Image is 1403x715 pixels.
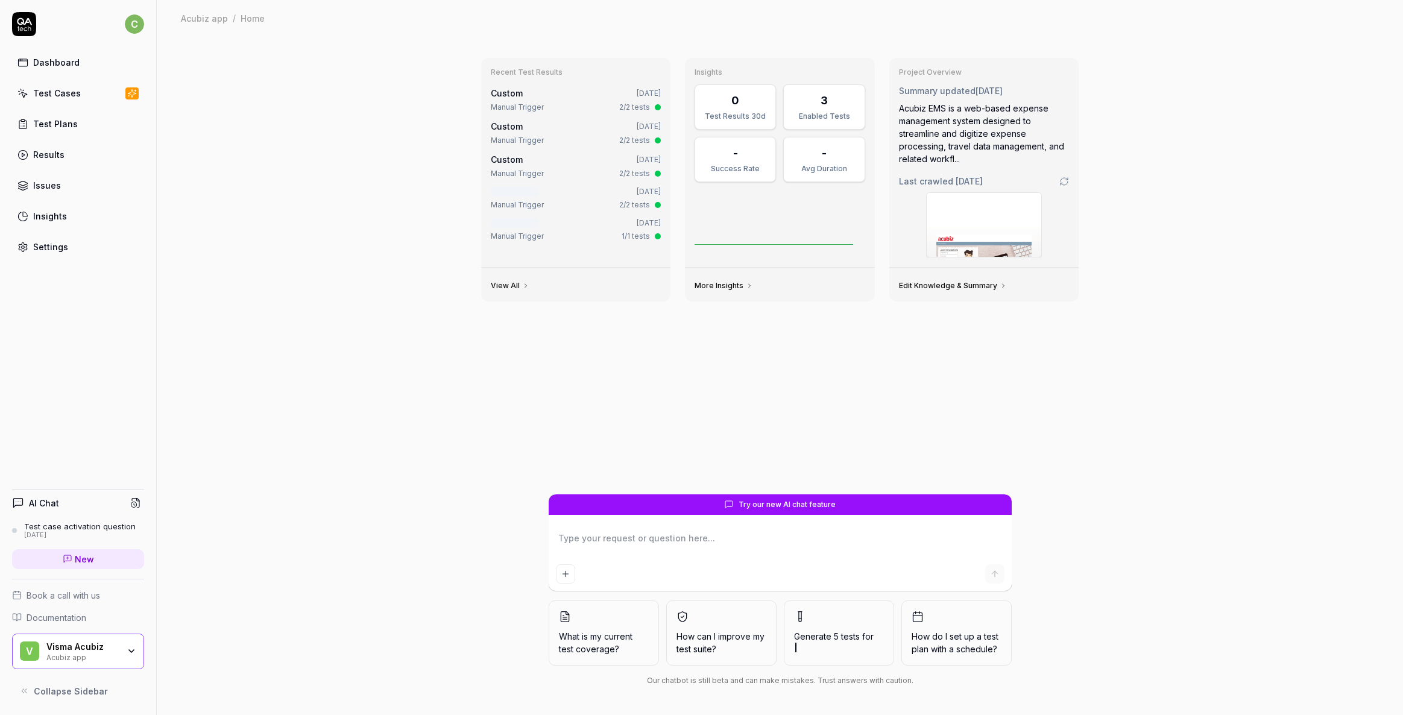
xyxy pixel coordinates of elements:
[791,163,857,174] div: Avg Duration
[12,611,144,624] a: Documentation
[181,12,228,24] div: Acubiz app
[491,102,544,113] div: Manual Trigger
[491,154,523,165] span: Custom
[12,549,144,569] a: New
[33,241,68,253] div: Settings
[233,12,236,24] div: /
[12,521,144,540] a: Test case activation question[DATE]
[695,281,753,291] a: More Insights
[899,68,1070,77] h3: Project Overview
[488,118,664,148] a: Custom[DATE]Manual Trigger2/2 tests
[33,87,81,99] div: Test Cases
[822,145,827,161] div: -
[549,675,1012,686] div: Our chatbot is still beta and can make mistakes. Trust answers with caution.
[491,200,544,210] div: Manual Trigger
[491,121,523,131] span: Custom
[491,135,544,146] div: Manual Trigger
[12,174,144,197] a: Issues
[899,281,1007,291] a: Edit Knowledge & Summary
[899,86,976,96] span: Summary updated
[33,210,67,222] div: Insights
[666,600,777,666] button: How can I improve my test suite?
[12,634,144,670] button: VVisma AcubizAcubiz app
[491,231,544,242] div: Manual Trigger
[12,589,144,602] a: Book a call with us
[619,135,650,146] div: 2/2 tests
[29,497,59,509] h4: AI Chat
[622,231,650,242] div: 1/1 tests
[488,215,664,244] a: [DATE]Manual Trigger1/1 tests
[488,184,664,213] a: [DATE]Manual Trigger2/2 tests
[619,200,650,210] div: 2/2 tests
[46,641,119,652] div: Visma Acubiz
[24,531,136,540] div: [DATE]
[676,630,766,655] span: How can I improve my test suite?
[637,155,661,164] time: [DATE]
[27,611,86,624] span: Documentation
[559,630,649,655] span: What is my current test coverage?
[27,589,100,602] span: Book a call with us
[12,51,144,74] a: Dashboard
[556,564,575,584] button: Add attachment
[637,218,661,227] time: [DATE]
[637,187,661,196] time: [DATE]
[34,685,108,698] span: Collapse Sidebar
[125,12,144,36] button: c
[491,88,523,98] span: Custom
[702,163,768,174] div: Success Rate
[241,12,265,24] div: Home
[927,193,1041,257] img: Screenshot
[491,68,661,77] h3: Recent Test Results
[12,204,144,228] a: Insights
[1059,177,1069,186] a: Go to crawling settings
[976,86,1003,96] time: [DATE]
[901,600,1012,666] button: How do I set up a test plan with a schedule?
[33,118,78,130] div: Test Plans
[12,235,144,259] a: Settings
[12,112,144,136] a: Test Plans
[12,143,144,166] a: Results
[956,176,983,186] time: [DATE]
[491,168,544,179] div: Manual Trigger
[491,281,529,291] a: View All
[488,151,664,181] a: Custom[DATE]Manual Trigger2/2 tests
[619,168,650,179] div: 2/2 tests
[488,84,664,115] a: Custom[DATE]Manual Trigger2/2 tests
[12,679,144,703] button: Collapse Sidebar
[794,630,884,655] span: Generate 5 tests for
[899,175,983,187] span: Last crawled
[125,14,144,34] span: c
[899,102,1070,165] div: Acubiz EMS is a web-based expense management system designed to streamline and digitize expense p...
[33,148,65,161] div: Results
[637,89,661,98] time: [DATE]
[46,652,119,661] div: Acubiz app
[731,92,739,109] div: 0
[33,179,61,192] div: Issues
[733,145,738,161] div: -
[33,56,80,69] div: Dashboard
[75,553,94,565] span: New
[12,81,144,105] a: Test Cases
[24,521,136,531] div: Test case activation question
[637,122,661,131] time: [DATE]
[702,111,768,122] div: Test Results 30d
[821,92,828,109] div: 3
[549,600,659,666] button: What is my current test coverage?
[791,111,857,122] div: Enabled Tests
[912,630,1001,655] span: How do I set up a test plan with a schedule?
[739,499,836,510] span: Try our new AI chat feature
[619,102,650,113] div: 2/2 tests
[20,641,39,661] span: V
[695,68,865,77] h3: Insights
[784,600,894,666] button: Generate 5 tests for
